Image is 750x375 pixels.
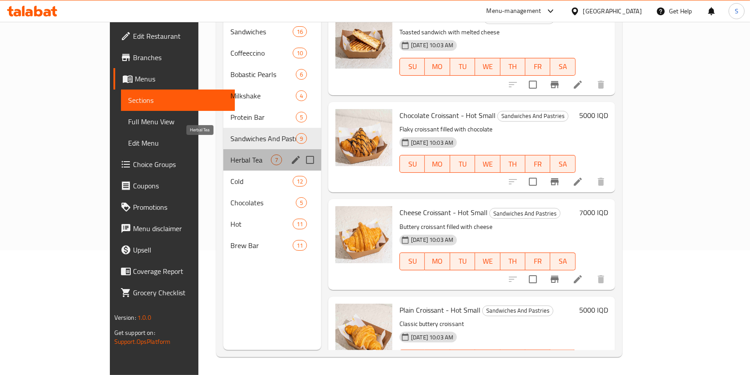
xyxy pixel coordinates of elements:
[579,109,608,122] h6: 5000 IQD
[479,60,496,73] span: WE
[399,58,425,76] button: SU
[428,255,446,268] span: MO
[223,149,321,171] div: Herbal Tea7edit
[230,197,296,208] span: Chocolates
[335,12,392,69] img: Grilled Cheese - Hot Small-
[230,69,296,80] span: Bobastic Pearls
[554,158,572,171] span: SA
[230,48,293,58] span: Coffeeccino
[114,327,155,338] span: Get support on:
[524,75,542,94] span: Select to update
[335,206,392,263] img: Cheese Croissant - Hot Small
[403,158,421,171] span: SU
[230,155,271,165] span: Herbal Tea
[407,41,457,49] span: [DATE] 10:03 AM
[293,241,306,250] span: 11
[399,318,576,330] p: Classic buttery croissant
[133,31,228,41] span: Edit Restaurant
[113,154,235,175] a: Choice Groups
[735,6,738,16] span: S
[133,223,228,234] span: Menu disclaimer
[450,350,475,367] button: TU
[550,350,575,367] button: SA
[590,269,612,290] button: delete
[113,261,235,282] a: Coverage Report
[428,60,446,73] span: MO
[113,68,235,90] a: Menus
[550,58,575,76] button: SA
[114,312,136,323] span: Version:
[482,306,553,316] div: Sandwiches And Pastries
[407,333,457,342] span: [DATE] 10:03 AM
[113,282,235,303] a: Grocery Checklist
[133,287,228,298] span: Grocery Checklist
[475,155,500,173] button: WE
[296,133,307,144] div: items
[138,312,152,323] span: 1.0.0
[289,153,302,167] button: edit
[335,304,392,361] img: Plain Croissant - Hot Small
[223,42,321,64] div: Coffeeccino10
[296,199,306,207] span: 5
[230,112,296,122] span: Protein Bar
[579,12,608,24] h6: 6500 IQD
[271,156,282,164] span: 7
[504,158,522,171] span: TH
[293,176,307,187] div: items
[223,192,321,213] div: Chocolates5
[583,6,642,16] div: [GEOGRAPHIC_DATA]
[296,70,306,79] span: 6
[399,124,576,135] p: Flaky croissant filled with chocolate
[230,176,293,187] span: Cold
[296,69,307,80] div: items
[525,253,550,270] button: FR
[550,155,575,173] button: SA
[403,60,421,73] span: SU
[425,350,450,367] button: MO
[403,255,421,268] span: SU
[223,106,321,128] div: Protein Bar5
[293,49,306,57] span: 10
[133,52,228,63] span: Branches
[399,253,425,270] button: SU
[544,269,565,290] button: Branch-specific-item
[223,21,321,42] div: Sandwiches16
[399,350,425,367] button: SU
[579,304,608,316] h6: 5000 IQD
[296,90,307,101] div: items
[223,171,321,192] div: Cold12
[428,158,446,171] span: MO
[407,139,457,147] span: [DATE] 10:03 AM
[113,196,235,218] a: Promotions
[590,171,612,192] button: delete
[479,255,496,268] span: WE
[554,255,572,268] span: SA
[498,111,568,121] span: Sandwiches And Pastries
[135,73,228,84] span: Menus
[335,109,392,166] img: Chocolate Croissant - Hot Small
[293,28,306,36] span: 16
[296,112,307,122] div: items
[113,25,235,47] a: Edit Restaurant
[230,219,293,229] div: Hot
[230,240,293,251] div: Brew Bar
[113,47,235,68] a: Branches
[407,236,457,244] span: [DATE] 10:03 AM
[450,253,475,270] button: TU
[573,274,583,285] a: Edit menu item
[479,158,496,171] span: WE
[121,111,235,132] a: Full Menu View
[500,155,525,173] button: TH
[293,177,306,186] span: 12
[399,221,576,232] p: Buttery croissant filled with cheese
[490,208,560,219] span: Sandwiches And Pastries
[425,58,450,76] button: MO
[133,159,228,170] span: Choice Groups
[399,27,576,38] p: Toasted sandwich with melted cheese
[113,218,235,239] a: Menu disclaimer
[296,92,306,100] span: 4
[524,270,542,289] span: Select to update
[500,350,525,367] button: TH
[296,113,306,122] span: 5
